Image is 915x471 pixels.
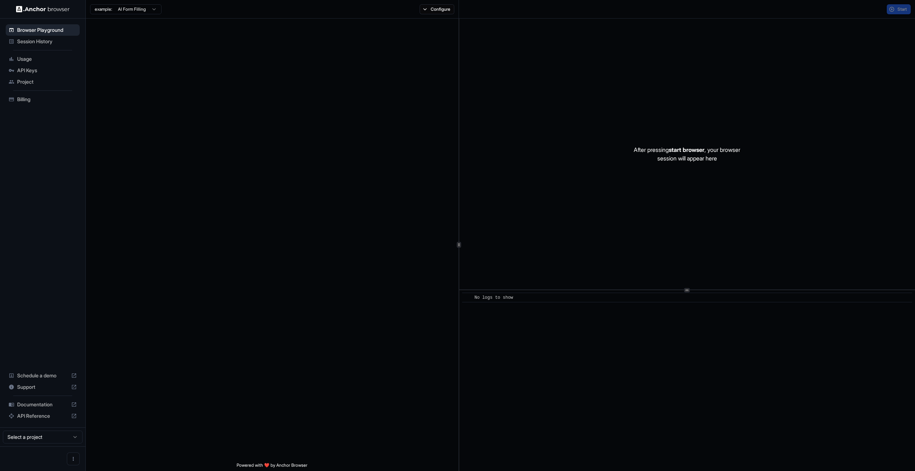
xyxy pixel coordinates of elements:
[17,67,77,74] span: API Keys
[6,94,80,105] div: Billing
[634,145,740,163] p: After pressing , your browser session will appear here
[17,55,77,63] span: Usage
[17,26,77,34] span: Browser Playground
[17,38,77,45] span: Session History
[17,78,77,85] span: Project
[17,372,68,379] span: Schedule a demo
[6,399,80,410] div: Documentation
[6,410,80,422] div: API Reference
[237,462,307,471] span: Powered with ❤️ by Anchor Browser
[95,6,112,12] span: example:
[6,24,80,36] div: Browser Playground
[67,452,80,465] button: Open menu
[466,294,469,301] span: ​
[6,53,80,65] div: Usage
[669,146,704,153] span: start browser
[17,401,68,408] span: Documentation
[6,76,80,88] div: Project
[6,370,80,381] div: Schedule a demo
[17,412,68,420] span: API Reference
[6,381,80,393] div: Support
[17,383,68,391] span: Support
[475,295,513,300] span: No logs to show
[17,96,77,103] span: Billing
[6,65,80,76] div: API Keys
[420,4,454,14] button: Configure
[16,6,70,13] img: Anchor Logo
[6,36,80,47] div: Session History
